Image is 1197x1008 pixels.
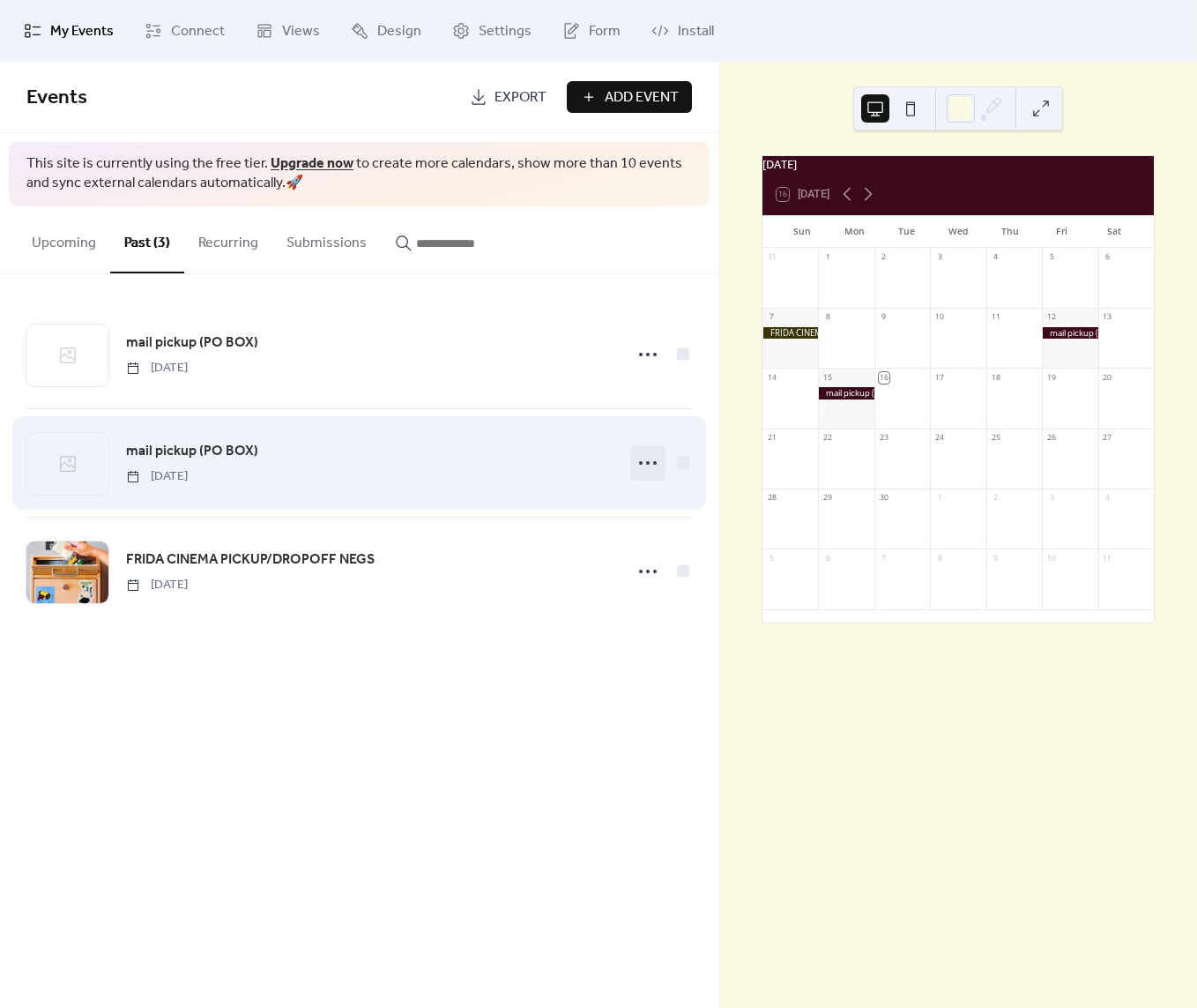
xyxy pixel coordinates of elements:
div: 6 [822,553,833,564]
div: 24 [934,432,945,443]
div: 15 [822,372,833,383]
div: 14 [767,372,777,383]
div: 21 [767,432,777,443]
div: Sun [777,216,829,248]
div: 2 [990,493,1000,504]
div: 7 [879,553,889,564]
div: mail pickup (PO BOX) [1042,327,1097,339]
span: This site is currently using the free tier. to create more calendars, show more than 10 events an... [26,154,692,194]
div: FRIDA CINEMA PICKUP/DROPOFF NEGS [762,327,818,339]
span: Settings [479,21,532,42]
div: 8 [822,312,833,323]
span: Views [282,21,320,42]
div: 7 [767,312,777,323]
a: mail pickup (PO BOX) [126,332,258,355]
a: mail pickup (PO BOX) [126,440,258,463]
span: [DATE] [126,576,188,594]
div: Tue [881,216,933,248]
a: Design [338,7,435,55]
button: Recurring [184,206,272,272]
div: Thu [984,216,1036,248]
div: 27 [1102,432,1112,443]
div: 28 [767,493,777,504]
div: 11 [990,312,1000,323]
a: Install [638,7,727,55]
div: 22 [822,432,833,443]
span: [DATE] [126,359,188,377]
button: Submissions [272,206,381,272]
div: 31 [767,252,777,263]
div: 11 [1102,553,1112,564]
div: Sat [1088,216,1140,248]
button: Past (3) [110,206,184,273]
span: My Events [50,21,114,42]
a: Views [242,7,333,55]
span: Events [26,78,87,117]
span: Install [678,21,714,42]
div: 23 [879,432,889,443]
div: 3 [934,252,945,263]
div: 2 [879,252,889,263]
div: Fri [1036,216,1088,248]
div: 30 [879,493,889,504]
div: 1 [822,252,833,263]
div: 3 [1046,493,1057,504]
div: 5 [1046,252,1057,263]
span: Add Event [605,87,679,108]
div: 4 [1102,493,1112,504]
span: Design [377,21,421,42]
div: 4 [990,252,1000,263]
a: My Events [11,7,127,55]
div: 20 [1102,372,1112,383]
div: 16 [879,372,889,383]
a: Upgrade now [271,150,353,177]
div: 29 [822,493,833,504]
span: [DATE] [126,467,188,486]
button: Upcoming [18,206,110,272]
div: 6 [1102,252,1112,263]
div: 9 [879,312,889,323]
a: Form [549,7,634,55]
div: 19 [1046,372,1057,383]
div: Wed [932,216,984,248]
div: 13 [1102,312,1112,323]
span: mail pickup (PO BOX) [126,332,258,354]
div: [DATE] [762,156,1154,173]
a: Connect [131,7,238,55]
div: 18 [990,372,1000,383]
div: Mon [829,216,881,248]
a: Settings [439,7,545,55]
div: 25 [990,432,1000,443]
div: 26 [1046,432,1057,443]
div: 9 [990,553,1000,564]
span: FRIDA CINEMA PICKUP/DROPOFF NEGS [126,549,375,571]
div: 10 [934,312,945,323]
div: 8 [934,553,945,564]
div: 1 [934,493,945,504]
div: mail pickup (PO BOX) [818,387,874,399]
a: Export [457,81,560,113]
span: mail pickup (PO BOX) [126,441,258,462]
span: Form [589,21,621,42]
button: Add Event [567,81,692,113]
div: 10 [1046,553,1057,564]
div: 12 [1046,312,1057,323]
span: Connect [171,21,225,42]
div: 17 [934,372,945,383]
div: 5 [767,553,777,564]
a: FRIDA CINEMA PICKUP/DROPOFF NEGS [126,549,375,571]
span: Export [494,87,546,108]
